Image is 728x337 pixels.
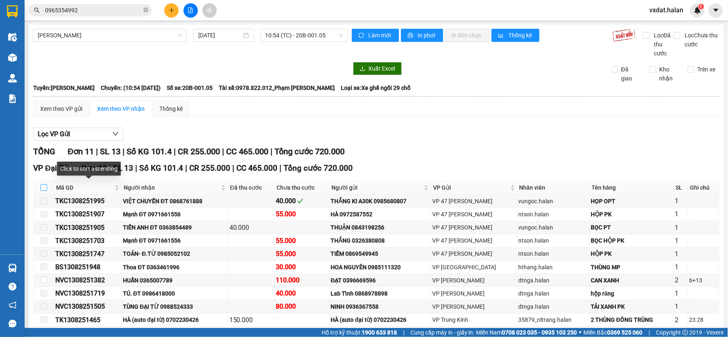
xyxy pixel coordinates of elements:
strong: 0369 525 060 [608,329,643,336]
div: VP [GEOGRAPHIC_DATA] [432,263,515,272]
div: NVC1308251382 [55,275,120,285]
span: plus [169,7,175,13]
input: 13/08/2025 [198,31,241,40]
span: aim [206,7,212,13]
div: 1 [675,249,687,259]
button: caret-down [709,3,723,18]
span: Lọc Đã thu cước [651,31,674,58]
span: sync [358,32,365,39]
div: hthang.halan [519,263,588,272]
div: 1 [675,236,687,246]
div: 23 28 [689,315,718,324]
div: 80.000 [276,301,328,312]
div: 1 [675,262,687,272]
span: Thống kê [508,31,533,40]
span: | [174,147,176,156]
div: VP 47 [PERSON_NAME] [432,236,515,245]
th: Đã thu cước [228,181,275,195]
img: warehouse-icon [8,74,17,83]
span: Hỗ trợ kỹ thuật: [322,328,397,337]
span: SL 13 [113,163,133,173]
span: | [403,328,404,337]
span: SL 13 [100,147,120,156]
span: | [96,147,98,156]
span: Miền Bắc [584,328,643,337]
div: 1 [675,301,687,312]
div: TKC1308251995 [55,196,120,206]
span: | [222,147,224,156]
span: Đã giao [618,65,644,83]
div: TOẢN- Đ.TỪ 0985052102 [123,249,227,258]
th: Nhân viên [517,181,590,195]
span: TỔNG [33,147,55,156]
button: Lọc VP Gửi [33,128,123,141]
span: question-circle [9,283,16,291]
span: In phơi [418,31,437,40]
div: vungoc.halan [519,197,588,206]
div: VP [PERSON_NAME] [432,276,515,285]
span: CC 465.000 [236,163,277,173]
div: HOA NGUYÊN 0985111320 [331,263,430,272]
span: Số KG 101.4 [139,163,183,173]
div: 55.000 [276,209,328,219]
div: 1 [675,209,687,219]
span: Tổng cước 720.000 [283,163,353,173]
span: Loại xe: Xe ghế ngồi 29 chỗ [341,83,410,92]
div: Thống kê [159,104,183,113]
span: Miền Nam [476,328,577,337]
div: BỌC PT [591,223,672,232]
th: Ghi chú [688,181,719,195]
span: Số xe: 20B-001.05 [167,83,213,92]
div: HÀ (auto đại từ) 0702230426 [331,315,430,324]
b: GỬI : VP Đại Từ [10,56,88,69]
div: Click to sort ascending [57,162,121,176]
div: vungoc.halan [519,223,588,232]
button: downloadXuất Excel [353,62,402,75]
span: file-add [188,7,193,13]
div: TIẾN ANH ĐT 0363854489 [123,223,227,232]
button: In đơn chọn [445,29,490,42]
span: | [649,328,650,337]
span: Chuyến: (10:54 [DATE]) [101,83,161,92]
div: HỘP PK [591,249,672,258]
span: down [112,131,119,137]
span: | [135,163,137,173]
div: 40.000 [276,196,328,206]
td: VP Nguyễn Văn Cừ [431,287,517,300]
td: VP 47 Trần Khát Chân [431,248,517,261]
div: BS1308251948 [55,262,120,272]
td: VP 47 Trần Khát Chân [431,221,517,234]
div: THẮNG 0326380808 [331,236,430,245]
div: 30.000 [276,262,328,272]
span: | [122,147,125,156]
td: VP 47 Trần Khát Chân [431,208,517,221]
span: CR 255.000 [178,147,220,156]
div: 55.000 [276,249,328,259]
th: SL [674,181,688,195]
button: file-add [184,3,198,18]
span: Lọc VP Gửi [38,129,70,139]
span: Người gửi [332,183,423,192]
div: BỌC HỘP PK [591,236,672,245]
span: bar-chart [498,32,505,39]
div: dtnga.halan [519,289,588,298]
div: hộp răng [591,289,672,298]
div: NINH 0936367558 [331,302,430,311]
div: 40.000 [229,222,273,233]
div: HÀ (auto đại từ) 0702230426 [123,315,227,324]
div: 1 [675,222,687,233]
span: Trên xe [694,65,719,74]
th: Chưa thu cước [274,181,329,195]
div: Thoa ĐT 0363461996 [123,263,227,272]
td: VP Bắc Sơn [431,261,517,274]
span: VP Gửi [433,183,508,192]
div: Xem theo VP gửi [40,104,82,113]
div: ntson.halan [519,249,588,258]
img: warehouse-icon [8,264,17,273]
span: close-circle [143,7,148,14]
span: Người nhận [124,183,220,192]
span: 10:54 (TC) - 20B-001.05 [265,29,343,41]
div: THÙNG MP [591,263,672,272]
div: HỘP PK [591,210,672,219]
span: ⚪️ [579,331,582,334]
